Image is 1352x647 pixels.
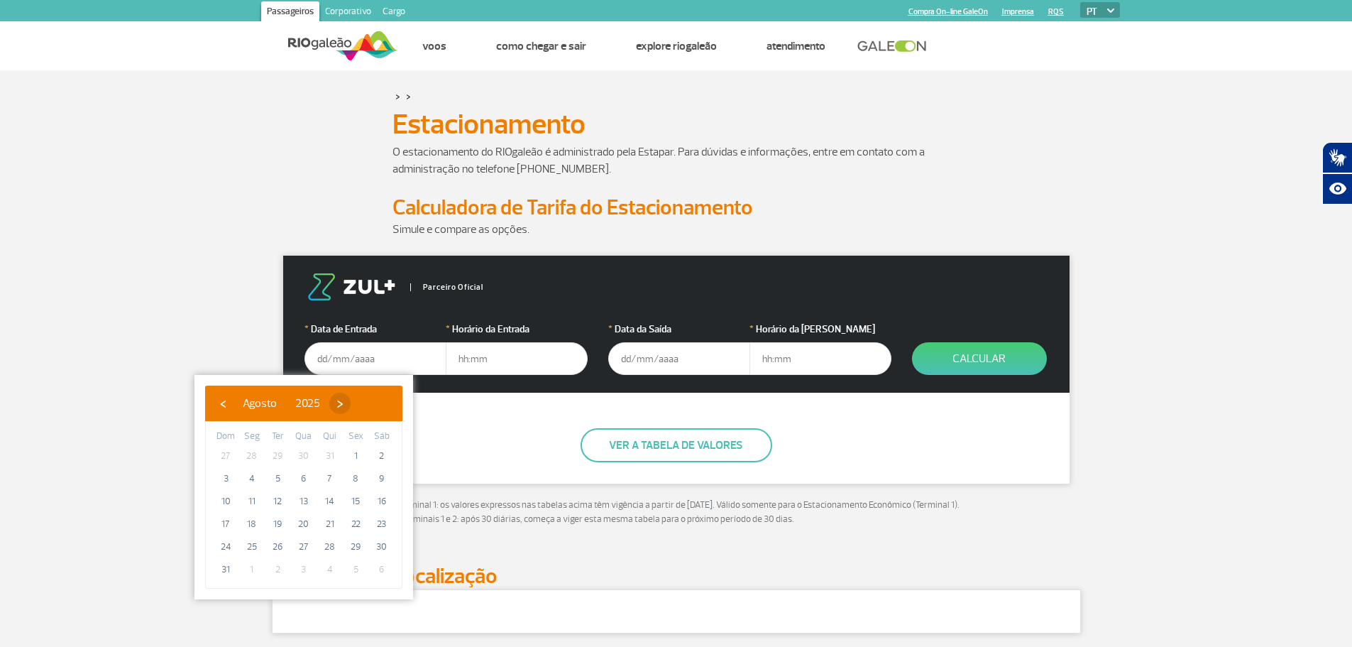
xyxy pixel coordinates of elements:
[344,535,367,558] span: 29
[214,445,237,467] span: 27
[343,429,369,445] th: weekday
[261,1,319,24] a: Passageiros
[266,490,289,513] span: 12
[286,393,329,414] button: 2025
[319,558,341,581] span: 4
[241,467,263,490] span: 4
[392,499,960,526] p: * Terminal 1: os valores expressos nas tabelas acima têm vigência a partir de [DATE]. Válido some...
[304,273,398,300] img: logo-zul.png
[213,429,239,445] th: weekday
[319,535,341,558] span: 28
[912,342,1047,375] button: Calcular
[291,429,317,445] th: weekday
[214,535,237,558] span: 24
[608,322,750,337] label: Data da Saída
[496,39,586,53] a: Como chegar e sair
[329,393,351,414] button: ›
[241,490,263,513] span: 11
[319,490,341,513] span: 14
[1002,7,1034,16] a: Imprensa
[292,490,315,513] span: 13
[214,513,237,535] span: 17
[266,513,289,535] span: 19
[370,445,393,467] span: 2
[368,429,395,445] th: weekday
[266,467,289,490] span: 5
[239,429,265,445] th: weekday
[636,39,717,53] a: Explore RIOgaleão
[410,283,483,291] span: Parceiro Oficial
[265,429,291,445] th: weekday
[304,322,446,337] label: Data de Entrada
[344,513,367,535] span: 22
[446,342,588,375] input: hh:mm
[292,535,315,558] span: 27
[304,342,446,375] input: dd/mm/aaaa
[319,467,341,490] span: 7
[292,558,315,581] span: 3
[1322,142,1352,173] button: Abrir tradutor de língua de sinais.
[370,467,393,490] span: 9
[194,375,413,599] bs-datepicker-container: calendar
[344,558,367,581] span: 5
[292,513,315,535] span: 20
[214,467,237,490] span: 3
[392,195,960,221] h2: Calculadora de Tarifa do Estacionamento
[212,393,233,414] button: ‹
[319,445,341,467] span: 31
[370,535,393,558] span: 30
[446,322,588,337] label: Horário da Entrada
[392,563,960,589] h2: Localização
[581,428,772,462] button: Ver a tabela de valores
[266,445,289,467] span: 29
[292,445,315,467] span: 30
[241,513,263,535] span: 18
[392,143,960,178] p: O estacionamento do RIOgaleão é administrado pela Estapar. Para dúvidas e informações, entre em c...
[908,7,988,16] a: Compra On-line GaleOn
[214,558,237,581] span: 31
[749,322,891,337] label: Horário da [PERSON_NAME]
[608,342,750,375] input: dd/mm/aaaa
[344,445,367,467] span: 1
[370,558,393,581] span: 6
[370,490,393,513] span: 16
[241,445,263,467] span: 28
[266,535,289,558] span: 26
[266,558,289,581] span: 2
[233,393,286,414] button: Agosto
[241,535,263,558] span: 25
[392,221,960,238] p: Simule e compare as opções.
[1048,7,1064,16] a: RQS
[344,467,367,490] span: 8
[317,429,343,445] th: weekday
[212,394,351,408] bs-datepicker-navigation-view: ​ ​ ​
[370,513,393,535] span: 23
[749,342,891,375] input: hh:mm
[292,467,315,490] span: 6
[395,88,400,104] a: >
[295,396,320,411] span: 2025
[241,558,263,581] span: 1
[377,1,411,24] a: Cargo
[319,513,341,535] span: 21
[766,39,825,53] a: Atendimento
[319,1,377,24] a: Corporativo
[422,39,446,53] a: Voos
[392,112,960,136] h1: Estacionamento
[406,88,411,104] a: >
[1322,173,1352,205] button: Abrir recursos assistivos.
[243,396,277,411] span: Agosto
[1322,142,1352,205] div: Plugin de acessibilidade da Hand Talk.
[214,490,237,513] span: 10
[344,490,367,513] span: 15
